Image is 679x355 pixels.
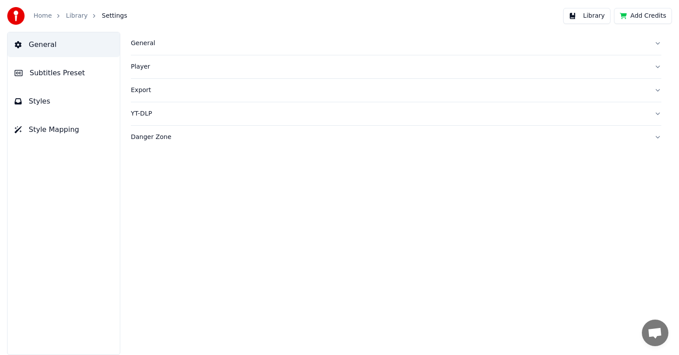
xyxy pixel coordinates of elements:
[66,12,88,20] a: Library
[29,39,57,50] span: General
[30,68,85,78] span: Subtitles Preset
[131,86,647,95] div: Export
[131,79,661,102] button: Export
[563,8,610,24] button: Library
[8,32,120,57] button: General
[131,55,661,78] button: Player
[131,133,647,142] div: Danger Zone
[614,8,672,24] button: Add Credits
[8,89,120,114] button: Styles
[8,61,120,85] button: Subtitles Preset
[131,32,661,55] button: General
[34,12,127,20] nav: breadcrumb
[131,102,661,125] button: YT-DLP
[29,124,79,135] span: Style Mapping
[131,39,647,48] div: General
[131,62,647,71] div: Player
[131,109,647,118] div: YT-DLP
[131,126,661,149] button: Danger Zone
[34,12,52,20] a: Home
[29,96,50,107] span: Styles
[102,12,127,20] span: Settings
[7,7,25,25] img: youka
[8,117,120,142] button: Style Mapping
[642,320,668,346] div: Open de chat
